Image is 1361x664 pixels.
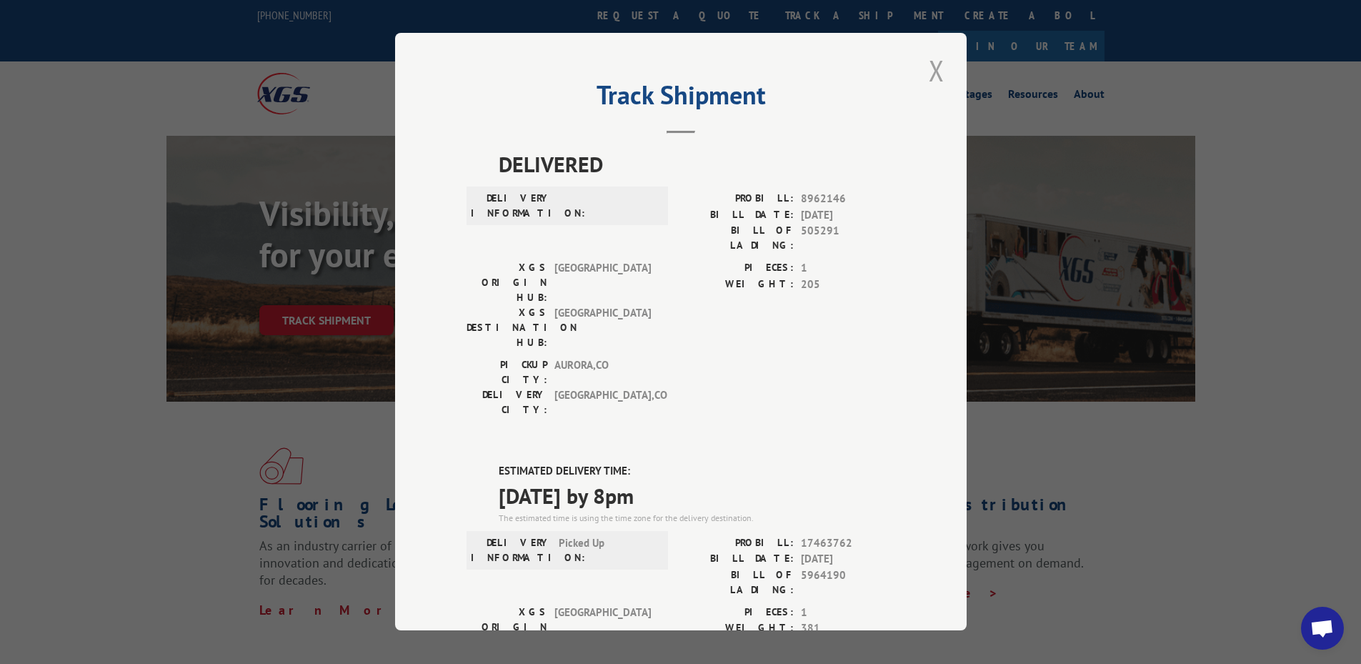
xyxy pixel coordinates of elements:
[471,192,552,222] label: DELIVERY INFORMATION:
[801,621,895,638] span: 381
[801,192,895,208] span: 8962146
[681,224,794,254] label: BILL OF LADING:
[499,149,895,181] span: DELIVERED
[681,621,794,638] label: WEIGHT:
[801,224,895,254] span: 505291
[801,568,895,598] span: 5964190
[801,277,895,293] span: 205
[681,535,794,552] label: PROBILL:
[499,464,895,480] label: ESTIMATED DELIVERY TIME:
[471,535,552,565] label: DELIVERY INFORMATION:
[801,605,895,621] span: 1
[681,552,794,568] label: BILL DATE:
[681,568,794,598] label: BILL OF LADING:
[467,85,895,112] h2: Track Shipment
[467,358,547,388] label: PICKUP CITY:
[467,605,547,650] label: XGS ORIGIN HUB:
[467,306,547,351] label: XGS DESTINATION HUB:
[467,261,547,306] label: XGS ORIGIN HUB:
[554,306,651,351] span: [GEOGRAPHIC_DATA]
[801,261,895,277] span: 1
[681,605,794,621] label: PIECES:
[801,552,895,568] span: [DATE]
[681,277,794,293] label: WEIGHT:
[681,207,794,224] label: BILL DATE:
[681,192,794,208] label: PROBILL:
[924,51,949,90] button: Close modal
[801,535,895,552] span: 17463762
[554,388,651,418] span: [GEOGRAPHIC_DATA] , CO
[467,388,547,418] label: DELIVERY CITY:
[499,512,895,525] div: The estimated time is using the time zone for the delivery destination.
[554,605,651,650] span: [GEOGRAPHIC_DATA]
[559,535,655,565] span: Picked Up
[554,261,651,306] span: [GEOGRAPHIC_DATA]
[499,480,895,512] span: [DATE] by 8pm
[681,261,794,277] label: PIECES:
[554,358,651,388] span: AURORA , CO
[801,207,895,224] span: [DATE]
[1301,607,1344,650] a: Open chat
